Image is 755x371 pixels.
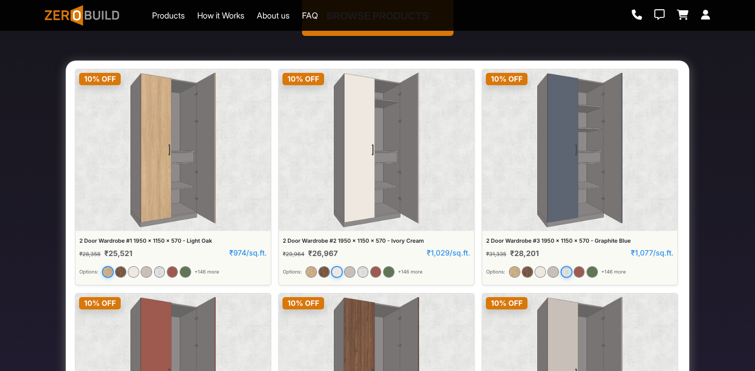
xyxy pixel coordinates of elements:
a: About us [257,9,290,22]
a: How it Works [197,9,244,22]
img: ZeroBuild logo [45,5,119,26]
a: Products [152,9,185,22]
a: Login [701,10,710,21]
a: FAQ [302,9,318,22]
